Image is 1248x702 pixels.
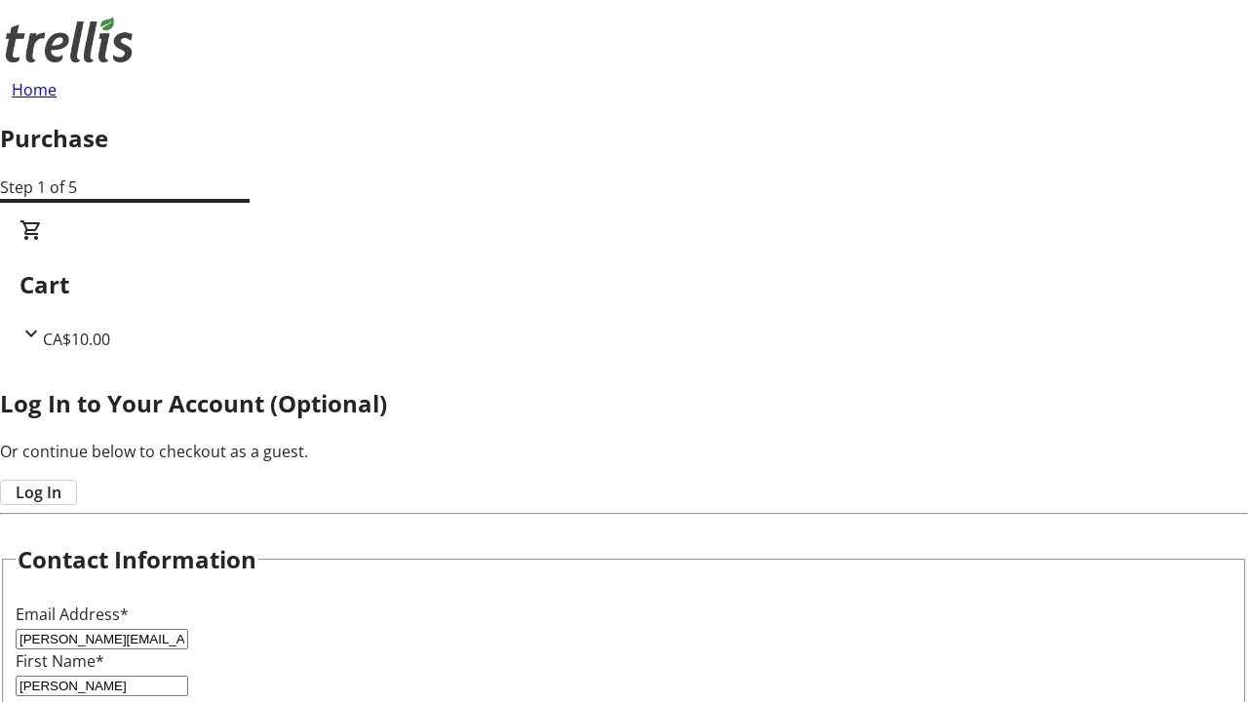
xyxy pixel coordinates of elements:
label: First Name* [16,650,104,672]
span: CA$10.00 [43,329,110,350]
h2: Cart [19,267,1228,302]
div: CartCA$10.00 [19,218,1228,351]
h2: Contact Information [18,542,256,577]
label: Email Address* [16,604,129,625]
span: Log In [16,481,61,504]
